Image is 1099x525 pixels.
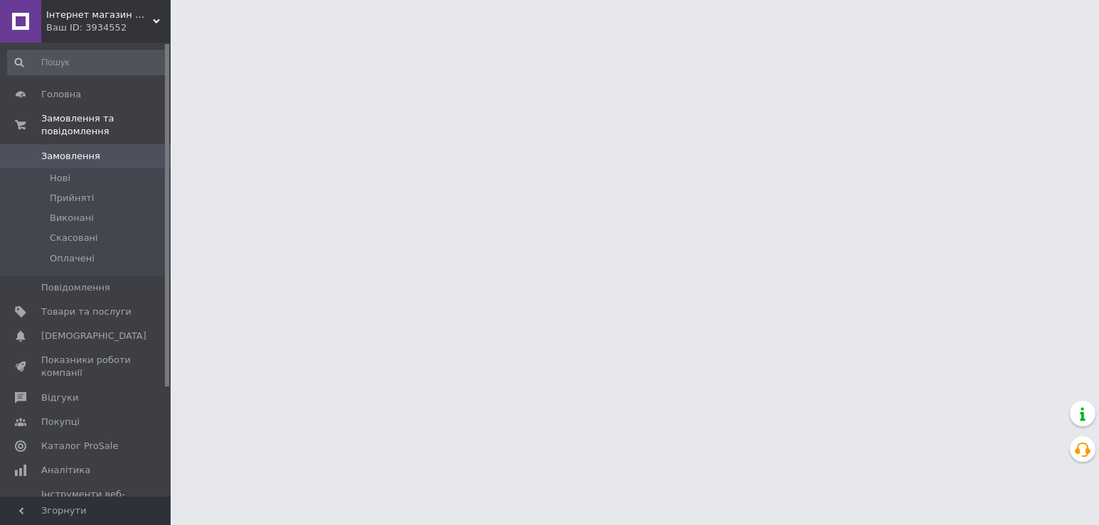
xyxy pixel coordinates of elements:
[41,305,132,318] span: Товари та послуги
[46,21,171,34] div: Ваш ID: 3934552
[41,391,78,404] span: Відгуки
[41,112,171,138] span: Замовлення та повідомлення
[41,281,110,294] span: Повідомлення
[50,232,98,244] span: Скасовані
[46,9,153,21] span: Інтернет магазин WOWShop
[41,464,90,477] span: Аналітика
[41,150,100,163] span: Замовлення
[41,440,118,453] span: Каталог ProSale
[41,354,132,379] span: Показники роботи компанії
[50,172,70,185] span: Нові
[41,416,80,428] span: Покупці
[41,488,132,514] span: Інструменти веб-майстра та SEO
[41,330,146,342] span: [DEMOGRAPHIC_DATA]
[7,50,168,75] input: Пошук
[50,192,94,205] span: Прийняті
[50,212,94,224] span: Виконані
[41,88,81,101] span: Головна
[50,252,95,265] span: Оплачені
